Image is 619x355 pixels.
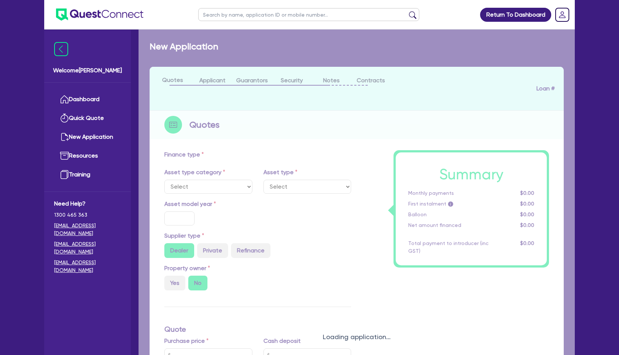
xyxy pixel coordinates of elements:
[54,147,121,165] a: Resources
[60,114,69,123] img: quick-quote
[60,151,69,160] img: resources
[54,128,121,147] a: New Application
[60,132,69,141] img: new-application
[54,259,121,274] a: [EMAIL_ADDRESS][DOMAIN_NAME]
[139,332,575,342] div: Loading application...
[60,170,69,179] img: training
[54,199,121,208] span: Need Help?
[480,8,551,22] a: Return To Dashboard
[54,240,121,256] a: [EMAIL_ADDRESS][DOMAIN_NAME]
[53,66,122,75] span: Welcome [PERSON_NAME]
[54,222,121,237] a: [EMAIL_ADDRESS][DOMAIN_NAME]
[198,8,419,21] input: Search by name, application ID or mobile number...
[54,109,121,128] a: Quick Quote
[54,165,121,184] a: Training
[54,90,121,109] a: Dashboard
[56,8,143,21] img: quest-connect-logo-blue
[553,5,572,24] a: Dropdown toggle
[54,211,121,219] span: 1300 465 363
[54,42,68,56] img: icon-menu-close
